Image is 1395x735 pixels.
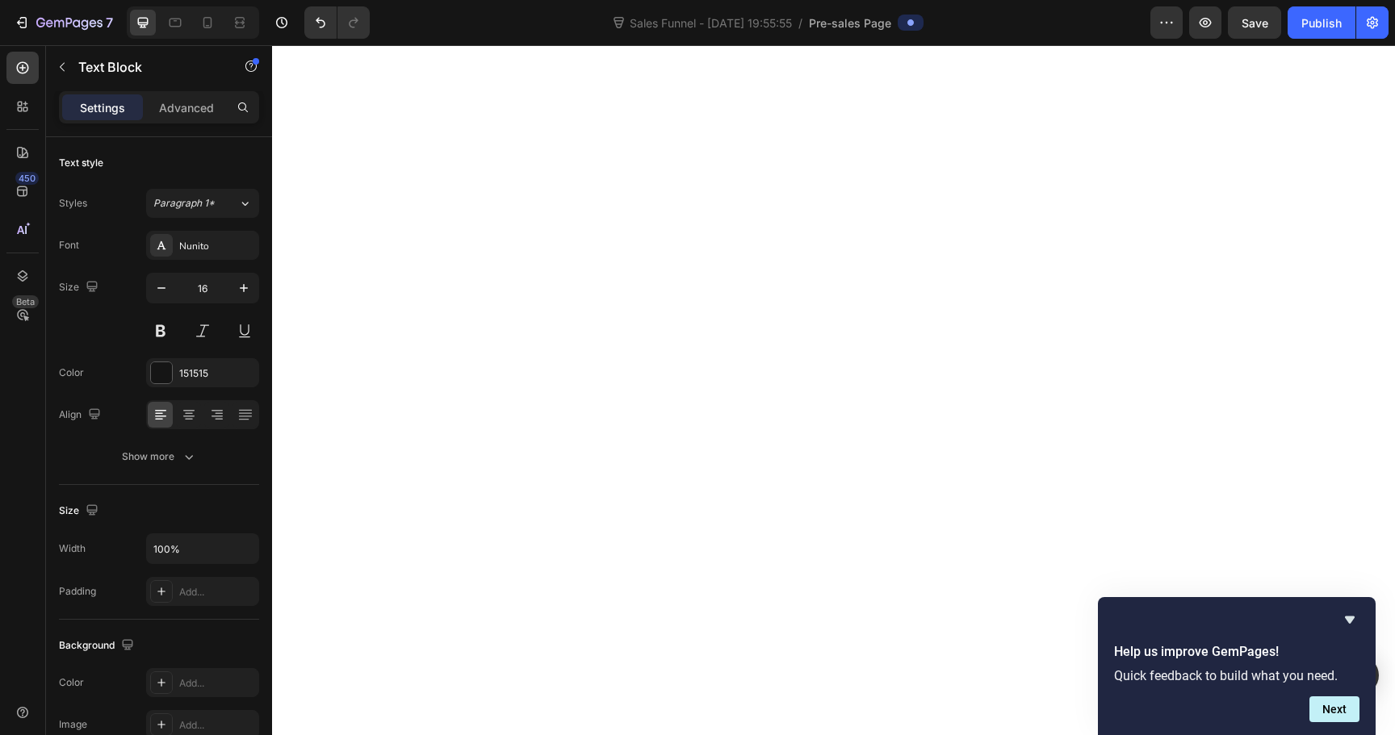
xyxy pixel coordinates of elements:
button: Publish [1288,6,1355,39]
div: Add... [179,718,255,733]
span: Paragraph 1* [153,196,215,211]
div: Size [59,500,102,522]
button: Next question [1309,696,1359,722]
div: Show more [122,449,197,465]
div: Align [59,404,104,426]
span: Pre-sales Page [809,15,891,31]
div: Text style [59,156,103,170]
button: Paragraph 1* [146,189,259,218]
div: Styles [59,196,87,211]
button: Save [1228,6,1281,39]
p: Settings [80,99,125,116]
div: Add... [179,676,255,691]
h2: Help us improve GemPages! [1114,642,1359,662]
div: 450 [15,172,39,185]
button: Show more [59,442,259,471]
p: Quick feedback to build what you need. [1114,668,1359,683]
span: Save [1242,16,1268,30]
p: Text Block [78,57,216,77]
div: Beta [12,295,39,308]
div: Width [59,541,86,556]
div: Size [59,277,102,299]
button: Hide survey [1340,610,1359,629]
p: Advanced [159,99,214,116]
iframe: Design area [272,45,1395,735]
div: Color [59,365,84,380]
div: Nunito [179,239,255,253]
div: Publish [1301,15,1342,31]
div: Help us improve GemPages! [1114,610,1359,722]
div: Color [59,675,84,690]
div: Font [59,238,79,253]
div: 151515 [179,366,255,381]
button: 7 [6,6,120,39]
span: Sales Funnel - [DATE] 19:55:55 [626,15,795,31]
input: Auto [147,534,258,563]
div: Undo/Redo [304,6,370,39]
div: Background [59,635,137,657]
span: / [798,15,802,31]
div: Padding [59,584,96,599]
p: 7 [106,13,113,32]
div: Add... [179,585,255,599]
div: Image [59,717,87,732]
